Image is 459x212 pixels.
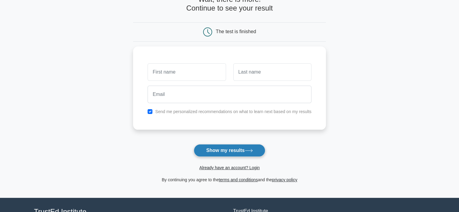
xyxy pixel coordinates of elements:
input: Email [148,86,311,103]
input: First name [148,63,226,81]
a: terms and conditions [219,177,258,182]
label: Send me personalized recommendations on what to learn next based on my results [155,109,311,114]
a: Already have an account? Login [199,165,260,170]
button: Show my results [194,144,265,157]
a: privacy policy [272,177,297,182]
input: Last name [233,63,311,81]
div: By continuing you agree to the and the [129,176,330,183]
div: The test is finished [216,29,256,34]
